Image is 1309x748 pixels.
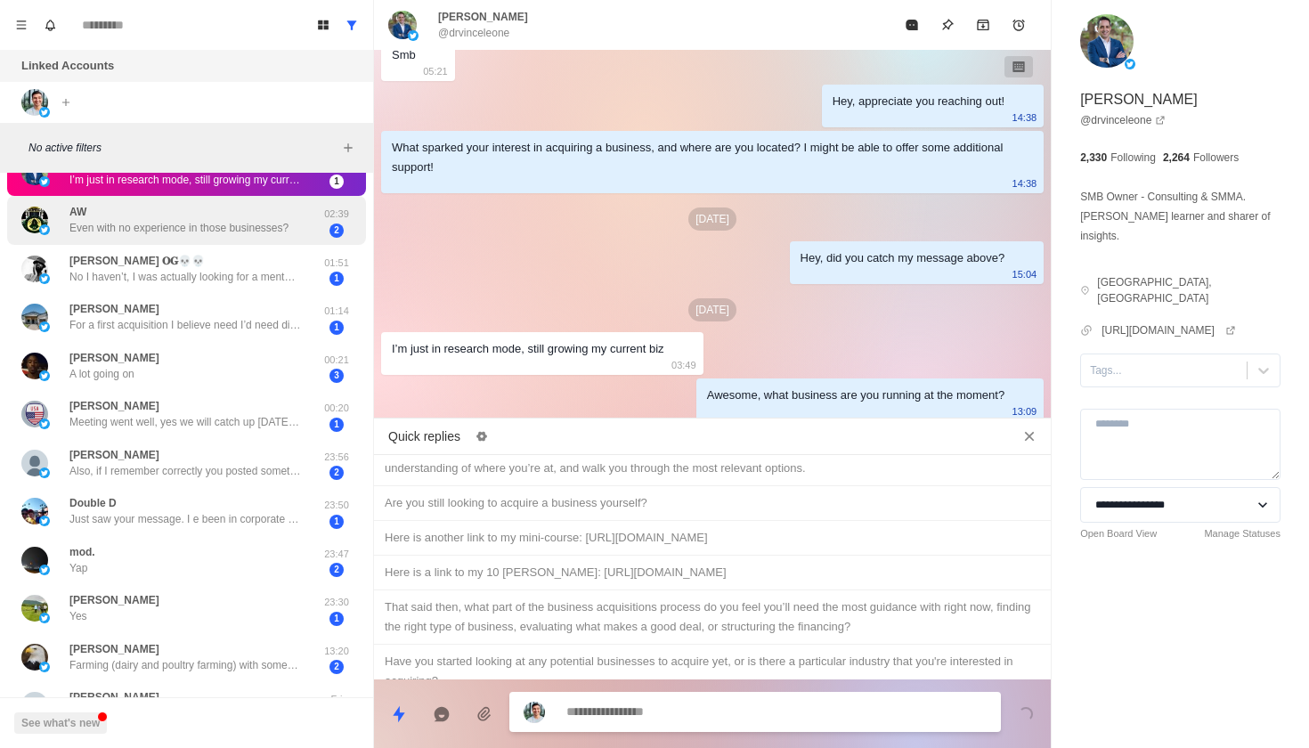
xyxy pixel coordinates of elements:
p: [PERSON_NAME] [69,592,159,608]
div: Hey, did you catch my message above? [801,248,1005,268]
div: Have you started looking at any potential businesses to acquire yet, or is there a particular ind... [385,652,1040,691]
div: Awesome, what business are you running at the moment? [707,386,1004,405]
p: [PERSON_NAME] [69,641,159,657]
p: 14:38 [1012,174,1037,193]
p: [PERSON_NAME] [1080,89,1198,110]
p: Yes [69,608,87,624]
span: 2 [329,466,344,480]
p: [PERSON_NAME] [69,447,159,463]
img: picture [21,207,48,233]
img: picture [39,321,50,332]
p: [PERSON_NAME] [69,301,159,317]
img: picture [39,107,50,118]
p: 23:30 [314,595,359,610]
p: Meeting went well, yes we will catch up [DATE]. Haven’t started yet on the videos. I’ll be going ... [69,414,301,430]
img: picture [21,256,48,282]
button: Add media [467,696,502,732]
a: [URL][DOMAIN_NAME] [1102,322,1236,338]
p: SMB Owner - Consulting & SMMA. [PERSON_NAME] learner and sharer of insights. [1080,187,1281,246]
button: See what's new [14,712,107,734]
img: picture [39,273,50,284]
button: Add reminder [1001,7,1037,43]
p: [PERSON_NAME] [69,398,159,414]
button: Menu [7,11,36,39]
img: picture [21,692,48,719]
span: 2 [329,660,344,674]
p: 00:21 [314,353,359,368]
span: 1 [329,515,344,529]
p: Just saw your message. I e been in corporate [GEOGRAPHIC_DATA] for 25 years and want something ne... [69,511,301,527]
p: 14:38 [1012,108,1037,127]
button: Add account [55,92,77,113]
button: Reply with AI [424,696,459,732]
p: @drvinceleone [438,25,509,41]
p: 15:04 [1012,264,1037,284]
p: Following [1110,150,1156,166]
img: picture [39,419,50,429]
a: Open Board View [1080,526,1157,541]
img: picture [1125,59,1135,69]
div: Here is a link to my 10 [PERSON_NAME]: [URL][DOMAIN_NAME] [385,563,1040,582]
span: 3 [329,369,344,383]
p: 05:21 [423,61,448,81]
div: Are you still looking to acquire a business yourself? [385,493,1040,513]
img: picture [388,11,417,39]
div: I’m just in research mode, still growing my current biz [392,339,664,359]
span: 2 [329,224,344,238]
img: picture [21,159,48,185]
span: 1 [329,272,344,286]
img: picture [21,644,48,671]
img: picture [21,595,48,622]
p: 2,330 [1080,150,1107,166]
div: Hey, appreciate you reaching out! [833,92,1004,111]
p: 01:14 [314,304,359,319]
p: 01:51 [314,256,359,271]
p: No I haven’t, I was actually looking for a mentor to help me through the process [69,269,301,285]
p: 23:47 [314,547,359,562]
img: picture [21,353,48,379]
p: Farming (dairy and poultry farming) with some passive income from shares, bonds and offshore mark... [69,657,301,673]
img: picture [21,401,48,427]
p: For a first acquisition I believe need I’d need direction with the finance side (Finding an inves... [69,317,301,333]
p: 03:49 [671,355,696,375]
p: Yap [69,560,87,576]
button: Pin [930,7,965,43]
img: picture [524,702,545,723]
button: Archive [965,7,1001,43]
p: A lot going on [69,366,134,382]
p: Fri [314,692,359,707]
img: picture [21,547,48,573]
span: 2 [329,563,344,577]
button: Close quick replies [1015,422,1044,451]
p: 23:56 [314,450,359,465]
p: No active filters [28,140,337,156]
img: picture [39,224,50,235]
span: 1 [329,175,344,189]
p: Quick replies [388,427,460,446]
p: 13:20 [314,644,359,659]
img: picture [408,30,419,41]
p: [GEOGRAPHIC_DATA], [GEOGRAPHIC_DATA] [1097,274,1281,306]
p: [PERSON_NAME] [69,350,159,366]
div: That said then, what part of the business acquisitions process do you feel you’ll need the most g... [385,598,1040,637]
button: Board View [309,11,337,39]
p: 23:50 [314,498,359,513]
button: Show all conversations [337,11,366,39]
img: picture [39,370,50,381]
p: Followers [1193,150,1239,166]
div: Smb [392,45,416,65]
span: 1 [329,418,344,432]
a: @drvinceleone [1080,112,1166,128]
img: picture [21,498,48,524]
p: 02:39 [314,207,359,222]
p: I’m just in research mode, still growing my current biz [69,172,301,188]
p: mod. [69,544,95,560]
img: picture [39,613,50,623]
img: picture [39,516,50,526]
button: Add filters [337,137,359,159]
img: picture [21,89,48,116]
p: 13:09 [1012,402,1037,421]
button: Mark as read [894,7,930,43]
p: [PERSON_NAME] 𝐎𝐆💀💀 [69,253,205,269]
p: [DATE] [688,298,736,321]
